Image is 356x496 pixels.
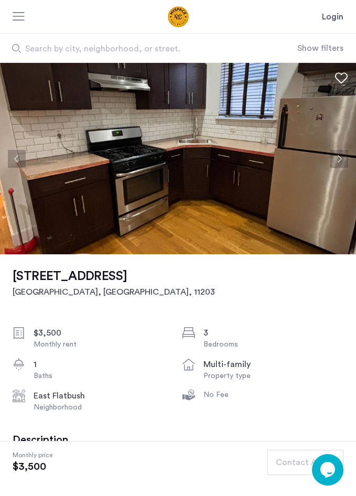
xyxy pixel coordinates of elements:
img: logo [127,6,230,27]
div: Neighborhood [34,402,174,413]
button: Previous apartment [8,150,26,168]
button: Next apartment [330,150,348,168]
div: Monthly rent [34,339,174,350]
div: 1 [34,358,174,371]
div: Property type [203,371,344,381]
span: Search by city, neighborhood, or street. [25,42,263,55]
h1: [STREET_ADDRESS] [13,267,215,286]
div: No Fee [203,390,344,400]
button: button [267,450,343,475]
div: East Flatbush [34,390,174,402]
div: Bedrooms [203,339,344,350]
span: $3,500 [13,460,52,473]
div: Baths [34,371,174,381]
a: [STREET_ADDRESS][GEOGRAPHIC_DATA], [GEOGRAPHIC_DATA], 11203 [13,267,215,298]
div: 3 [203,327,344,339]
a: Login [322,10,343,23]
h3: Description [13,434,343,446]
iframe: chat widget [312,454,346,486]
h2: [GEOGRAPHIC_DATA], [GEOGRAPHIC_DATA] , 11203 [13,286,215,298]
div: $3,500 [34,327,174,339]
span: Contact Agent [276,456,335,469]
button: Show or hide filters [297,42,343,55]
span: Monthly price [13,450,52,460]
a: Cazamio Logo [127,6,230,27]
div: multi-family [203,358,344,371]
